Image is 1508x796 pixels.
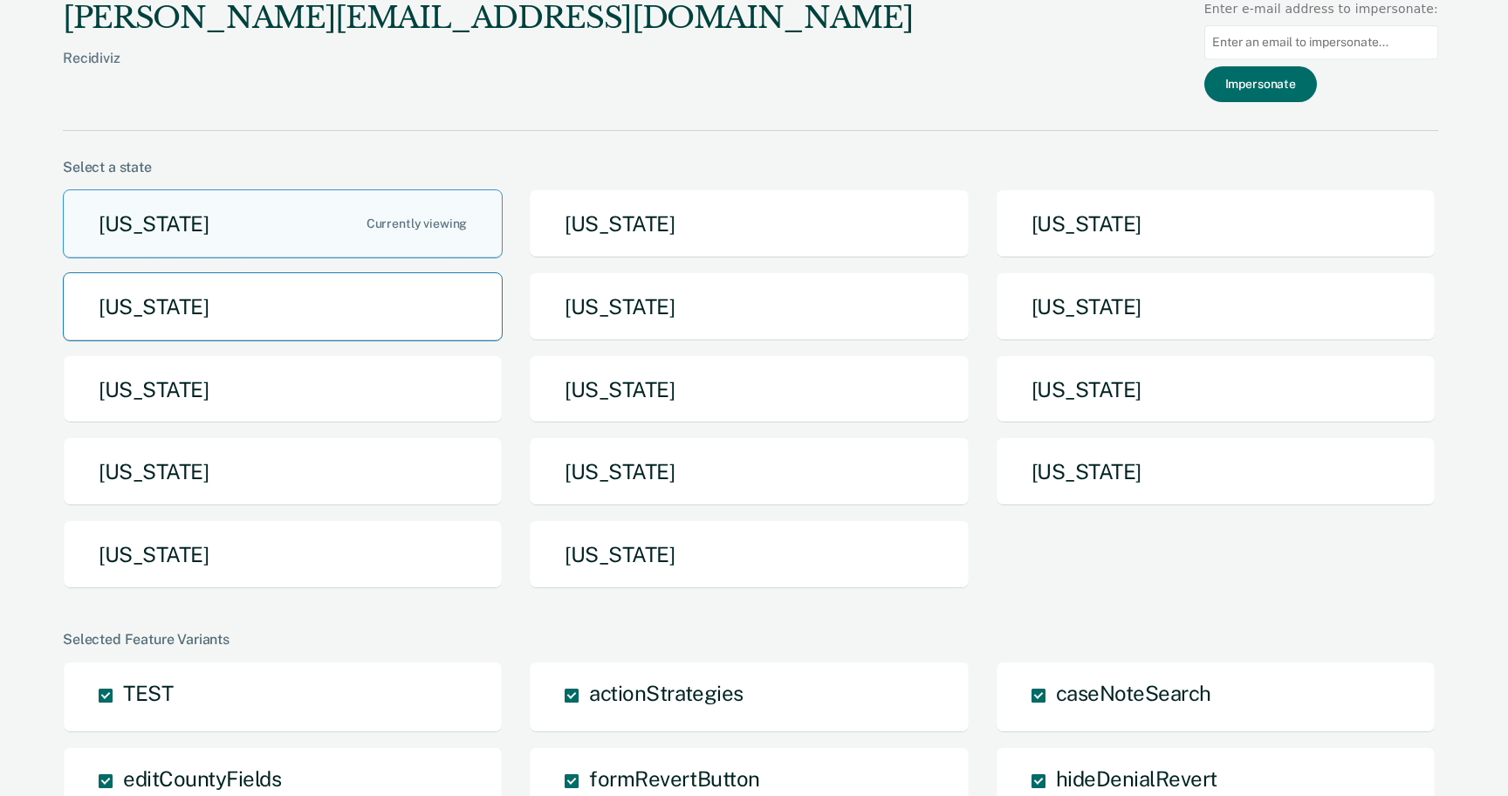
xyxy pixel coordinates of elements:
[123,766,281,791] span: editCountyFields
[996,437,1436,506] button: [US_STATE]
[529,520,969,589] button: [US_STATE]
[996,189,1436,258] button: [US_STATE]
[1204,25,1438,59] input: Enter an email to impersonate...
[63,631,1438,648] div: Selected Feature Variants
[63,437,503,506] button: [US_STATE]
[63,355,503,424] button: [US_STATE]
[1056,766,1217,791] span: hideDenialRevert
[1056,681,1211,705] span: caseNoteSearch
[63,520,503,589] button: [US_STATE]
[529,189,969,258] button: [US_STATE]
[996,355,1436,424] button: [US_STATE]
[63,272,503,341] button: [US_STATE]
[1204,66,1317,102] button: Impersonate
[63,50,913,94] div: Recidiviz
[589,681,743,705] span: actionStrategies
[529,437,969,506] button: [US_STATE]
[63,189,503,258] button: [US_STATE]
[529,355,969,424] button: [US_STATE]
[63,159,1438,175] div: Select a state
[589,766,759,791] span: formRevertButton
[529,272,969,341] button: [US_STATE]
[123,681,173,705] span: TEST
[996,272,1436,341] button: [US_STATE]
